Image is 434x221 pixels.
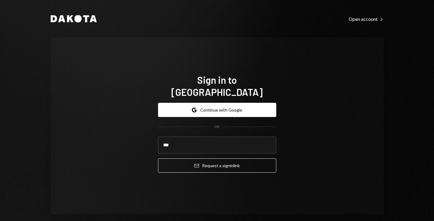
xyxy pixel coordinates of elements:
h1: Sign in to [GEOGRAPHIC_DATA] [158,74,276,98]
div: Open account [349,16,384,22]
button: Request a signinlink [158,158,276,173]
div: OR [214,124,220,129]
a: Open account [349,15,384,22]
button: Continue with Google [158,103,276,117]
